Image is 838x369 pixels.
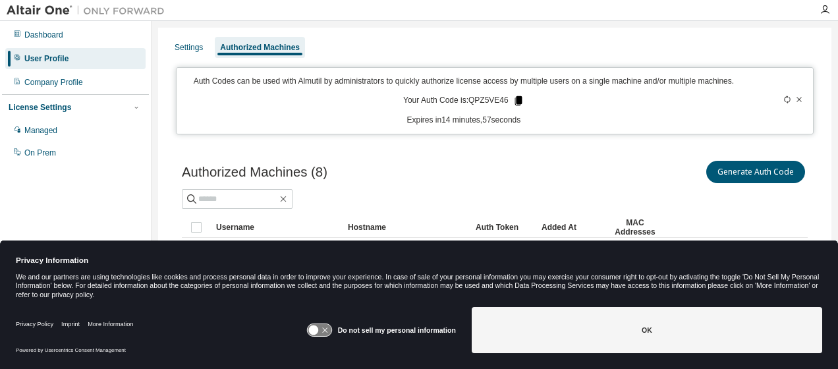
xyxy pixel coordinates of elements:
[7,4,171,17] img: Altair One
[216,217,337,238] div: Username
[9,102,71,113] div: License Settings
[706,161,805,183] button: Generate Auth Code
[175,42,203,53] div: Settings
[182,165,327,180] span: Authorized Machines (8)
[184,115,743,126] p: Expires in 14 minutes, 57 seconds
[24,77,83,88] div: Company Profile
[403,95,524,107] p: Your Auth Code is: QPZ5VE46
[24,30,63,40] div: Dashboard
[348,217,465,238] div: Hostname
[24,148,56,158] div: On Prem
[542,217,597,238] div: Added At
[607,217,663,238] div: MAC Addresses
[220,42,300,53] div: Authorized Machines
[184,76,743,87] p: Auth Codes can be used with Almutil by administrators to quickly authorize license access by mult...
[24,125,57,136] div: Managed
[24,53,69,64] div: User Profile
[476,217,531,238] div: Auth Token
